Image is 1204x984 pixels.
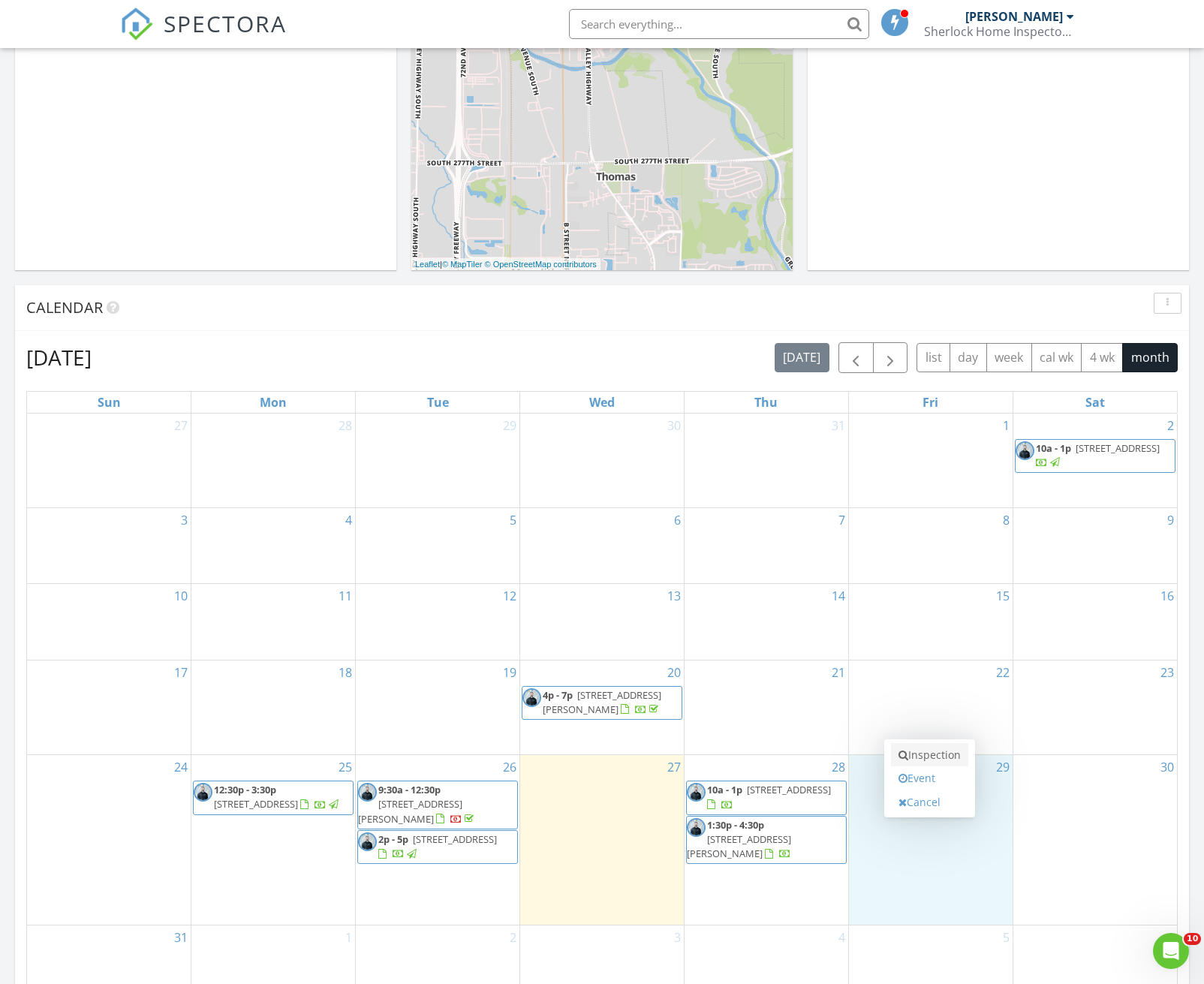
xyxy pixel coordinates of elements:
[671,508,684,532] a: Go to August 6, 2025
[424,392,452,413] a: Tuesday
[357,830,518,864] a: 2p - 5p [STREET_ADDRESS]
[986,343,1032,372] button: week
[442,260,483,269] a: © MapTiler
[664,755,684,779] a: Go to August 27, 2025
[993,755,1013,779] a: Go to August 29, 2025
[500,661,519,685] a: Go to August 19, 2025
[336,414,355,438] a: Go to July 28, 2025
[191,584,356,660] td: Go to August 11, 2025
[500,584,519,608] a: Go to August 12, 2025
[543,688,661,716] a: 4p - 7p [STREET_ADDRESS][PERSON_NAME]
[507,508,519,532] a: Go to August 5, 2025
[120,20,287,52] a: SPECTORA
[356,414,520,508] td: Go to July 29, 2025
[194,783,212,802] img: ifcmbj2dx2.jpg
[891,766,968,790] a: Event
[1164,508,1177,532] a: Go to August 9, 2025
[193,781,354,814] a: 12:30p - 3:30p [STREET_ADDRESS]
[178,508,191,532] a: Go to August 3, 2025
[415,260,440,269] a: Leaflet
[684,660,848,755] td: Go to August 21, 2025
[747,783,831,796] span: [STREET_ADDRESS]
[848,507,1013,583] td: Go to August 8, 2025
[1164,414,1177,438] a: Go to August 2, 2025
[95,392,124,413] a: Sunday
[357,781,518,829] a: 9:30a - 12:30p [STREET_ADDRESS][PERSON_NAME]
[214,783,276,796] span: 12:30p - 3:30p
[378,783,441,796] span: 9:30a - 12:30p
[1164,925,1177,949] a: Go to September 6, 2025
[26,342,92,372] h2: [DATE]
[829,661,848,685] a: Go to August 21, 2025
[358,783,377,802] img: ifcmbj2dx2.jpg
[829,584,848,608] a: Go to August 14, 2025
[586,392,618,413] a: Wednesday
[27,755,191,925] td: Go to August 24, 2025
[1013,584,1177,660] td: Go to August 16, 2025
[336,755,355,779] a: Go to August 25, 2025
[751,392,781,413] a: Thursday
[500,755,519,779] a: Go to August 26, 2025
[891,743,968,767] a: Inspection
[917,343,950,372] button: list
[336,661,355,685] a: Go to August 18, 2025
[520,507,685,583] td: Go to August 6, 2025
[1031,343,1082,372] button: cal wk
[1076,441,1160,455] span: [STREET_ADDRESS]
[848,584,1013,660] td: Go to August 15, 2025
[835,925,848,949] a: Go to September 4, 2025
[873,342,908,373] button: Next month
[543,688,661,716] span: [STREET_ADDRESS][PERSON_NAME]
[664,414,684,438] a: Go to July 30, 2025
[27,584,191,660] td: Go to August 10, 2025
[707,783,742,796] span: 10a - 1p
[358,797,462,825] span: [STREET_ADDRESS][PERSON_NAME]
[684,584,848,660] td: Go to August 14, 2025
[356,507,520,583] td: Go to August 5, 2025
[775,343,829,372] button: [DATE]
[1157,584,1177,608] a: Go to August 16, 2025
[191,507,356,583] td: Go to August 4, 2025
[164,8,287,39] span: SPECTORA
[413,832,497,846] span: [STREET_ADDRESS]
[687,783,706,802] img: ifcmbj2dx2.jpg
[829,414,848,438] a: Go to July 31, 2025
[171,755,191,779] a: Go to August 24, 2025
[356,755,520,925] td: Go to August 26, 2025
[664,584,684,608] a: Go to August 13, 2025
[500,414,519,438] a: Go to July 29, 2025
[27,507,191,583] td: Go to August 3, 2025
[1157,755,1177,779] a: Go to August 30, 2025
[191,414,356,508] td: Go to July 28, 2025
[1122,343,1178,372] button: month
[686,781,847,814] a: 10a - 1p [STREET_ADDRESS]
[378,832,497,860] a: 2p - 5p [STREET_ADDRESS]
[358,832,377,851] img: ifcmbj2dx2.jpg
[214,783,341,811] a: 12:30p - 3:30p [STREET_ADDRESS]
[520,584,685,660] td: Go to August 13, 2025
[707,783,831,811] a: 10a - 1p [STREET_ADDRESS]
[920,392,941,413] a: Friday
[27,414,191,508] td: Go to July 27, 2025
[671,925,684,949] a: Go to September 3, 2025
[358,783,477,825] a: 9:30a - 12:30p [STREET_ADDRESS][PERSON_NAME]
[507,925,519,949] a: Go to September 2, 2025
[1013,660,1177,755] td: Go to August 23, 2025
[520,414,685,508] td: Go to July 30, 2025
[829,755,848,779] a: Go to August 28, 2025
[686,816,847,865] a: 1:30p - 4:30p [STREET_ADDRESS][PERSON_NAME]
[1016,441,1034,460] img: ifcmbj2dx2.jpg
[1000,508,1013,532] a: Go to August 8, 2025
[520,755,685,925] td: Go to August 27, 2025
[684,414,848,508] td: Go to July 31, 2025
[684,755,848,925] td: Go to August 28, 2025
[356,660,520,755] td: Go to August 19, 2025
[1153,933,1189,969] iframe: Intercom live chat
[1015,439,1175,473] a: 10a - 1p [STREET_ADDRESS]
[356,584,520,660] td: Go to August 12, 2025
[684,507,848,583] td: Go to August 7, 2025
[707,818,764,832] span: 1:30p - 4:30p
[485,260,597,269] a: © OpenStreetMap contributors
[993,584,1013,608] a: Go to August 15, 2025
[1081,343,1123,372] button: 4 wk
